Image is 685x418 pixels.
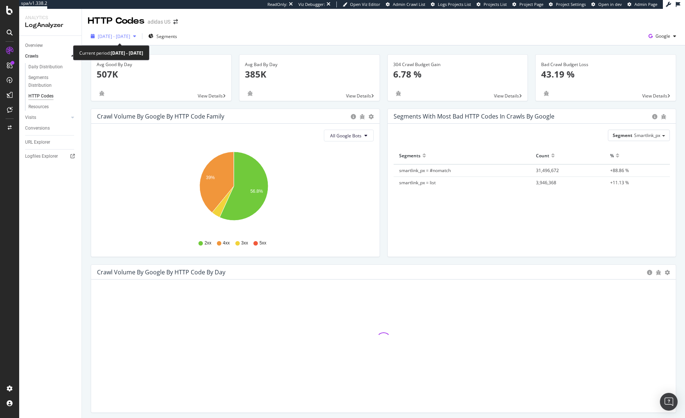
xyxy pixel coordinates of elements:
[173,19,178,24] div: arrow-right-arrow-left
[324,130,374,141] button: All Google Bots
[591,1,622,7] a: Open in dev
[97,268,225,276] div: Crawl Volume by google by HTTP Code by Day
[431,1,471,7] a: Logs Projects List
[25,114,36,121] div: Visits
[393,1,425,7] span: Admin Crawl List
[98,33,130,40] span: [DATE] - [DATE]
[541,91,551,96] div: bug
[346,93,371,99] span: View Details
[25,124,50,132] div: Conversions
[369,114,374,119] div: gear
[652,114,657,119] div: circle-info
[660,393,678,411] div: Open Intercom Messenger
[241,240,248,246] span: 3xx
[360,114,365,119] div: bug
[627,1,657,7] a: Admin Page
[477,1,507,7] a: Projects List
[541,61,670,68] div: Bad Crawl Budget Loss
[25,52,69,60] a: Crawls
[610,150,614,161] div: %
[97,68,226,80] p: 507K
[79,49,143,57] div: Current period:
[223,240,230,246] span: 4xx
[350,1,380,7] span: Open Viz Editor
[25,21,76,30] div: LogAnalyzer
[610,167,629,174] span: +88.86 %
[634,132,660,138] span: Smartlink_px
[343,1,380,7] a: Open Viz Editor
[245,91,255,96] div: bug
[556,1,586,7] span: Project Settings
[28,103,49,111] div: Resources
[512,1,543,7] a: Project Page
[25,42,76,49] a: Overview
[642,93,667,99] span: View Details
[351,114,356,119] div: circle-info
[156,33,177,40] span: Segments
[646,30,679,42] button: Google
[28,74,76,89] a: Segments Distribution
[610,179,629,186] span: +11.13 %
[198,93,223,99] span: View Details
[25,114,69,121] a: Visits
[88,15,145,27] div: HTTP Codes
[393,91,404,96] div: bug
[298,1,325,7] div: Viz Debugger:
[25,153,58,160] div: Logfiles Explorer
[549,1,586,7] a: Project Settings
[28,63,63,71] div: Daily Distribution
[661,114,666,119] div: bug
[28,103,76,111] a: Resources
[399,179,436,186] span: smartlink_px = list
[598,1,622,7] span: Open in dev
[28,92,76,100] a: HTTP Codes
[97,61,226,68] div: Avg Good By Day
[206,175,215,181] text: 39%
[647,270,652,275] div: circle-info
[394,113,554,120] div: Segments with most bad HTTP codes in Crawls by google
[25,42,43,49] div: Overview
[484,1,507,7] span: Projects List
[399,150,421,161] div: Segments
[25,153,76,160] a: Logfiles Explorer
[330,133,361,139] span: All Google Bots
[97,91,107,96] div: bug
[25,138,76,146] a: URL Explorer
[25,124,76,132] a: Conversions
[655,33,670,39] span: Google
[259,240,266,246] span: 5xx
[656,270,661,275] div: bug
[438,1,471,7] span: Logs Projects List
[613,132,632,138] span: Segment
[267,1,287,7] div: ReadOnly:
[97,147,371,233] svg: A chart.
[536,167,559,174] span: 31,496,672
[250,189,263,194] text: 56.8%
[634,1,657,7] span: Admin Page
[111,50,143,56] b: [DATE] - [DATE]
[245,68,374,80] p: 385K
[541,68,670,80] p: 43.19 %
[25,138,50,146] div: URL Explorer
[393,68,522,80] p: 6.78 %
[386,1,425,7] a: Admin Crawl List
[148,18,170,25] div: adidas US
[88,30,139,42] button: [DATE] - [DATE]
[204,240,211,246] span: 2xx
[28,63,76,71] a: Daily Distribution
[519,1,543,7] span: Project Page
[25,52,38,60] div: Crawls
[536,179,556,186] span: 3,946,368
[25,15,76,21] div: Analytics
[536,150,549,161] div: Count
[399,167,451,174] span: smartlink_px = #nomatch
[28,92,53,100] div: HTTP Codes
[494,93,519,99] span: View Details
[245,61,374,68] div: Avg Bad By Day
[97,113,224,120] div: Crawl Volume by google by HTTP Code Family
[665,270,670,275] div: gear
[145,30,180,42] button: Segments
[28,74,69,89] div: Segments Distribution
[393,61,522,68] div: 304 Crawl Budget Gain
